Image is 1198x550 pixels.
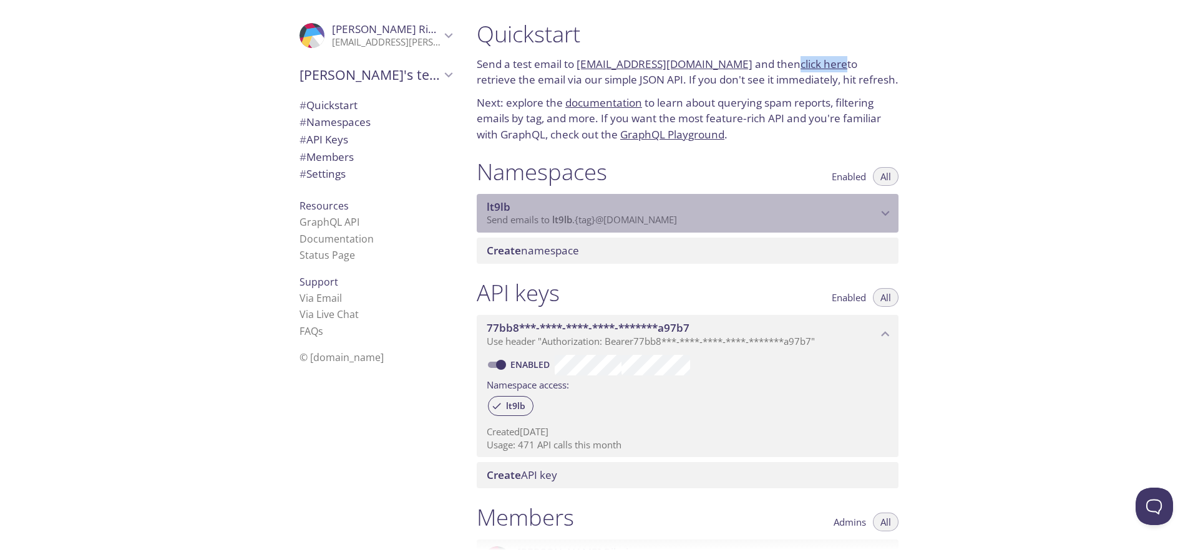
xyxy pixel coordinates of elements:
span: # [299,115,306,129]
button: Admins [826,513,874,531]
button: Enabled [824,167,874,186]
a: FAQ [299,324,323,338]
span: lt9lb [487,200,510,214]
a: click here [801,57,847,71]
div: Members [290,148,462,166]
div: Create namespace [477,238,898,264]
a: Enabled [509,359,555,370]
span: namespace [487,243,579,258]
div: lt9lb namespace [477,194,898,233]
a: [EMAIL_ADDRESS][DOMAIN_NAME] [577,57,752,71]
div: Isaac Ribeiro [290,15,462,56]
a: Status Page [299,248,355,262]
span: Create [487,468,521,482]
h1: Quickstart [477,20,898,48]
p: [EMAIL_ADDRESS][PERSON_NAME][DOMAIN_NAME] [332,36,441,49]
a: Via Email [299,291,342,305]
a: GraphQL Playground [620,127,724,142]
div: Namespaces [290,113,462,131]
span: [PERSON_NAME] Ribeiro [332,22,454,36]
span: Settings [299,166,346,181]
a: Documentation [299,232,374,246]
button: All [873,288,898,307]
div: Create API Key [477,462,898,488]
span: # [299,132,306,147]
h1: API keys [477,279,560,307]
div: Isaac's team [290,59,462,91]
div: Quickstart [290,97,462,114]
button: All [873,513,898,531]
span: lt9lb [552,213,572,226]
span: # [299,98,306,112]
a: Via Live Chat [299,307,359,321]
span: API key [487,468,557,482]
h1: Members [477,503,574,531]
p: Usage: 471 API calls this month [487,438,889,451]
span: # [299,150,306,164]
p: Send a test email to and then to retrieve the email via our simple JSON API. If you don't see it ... [477,56,898,88]
span: Namespaces [299,115,371,129]
h1: Namespaces [477,158,607,186]
a: GraphQL API [299,215,359,229]
div: API Keys [290,131,462,148]
label: Namespace access: [487,375,569,393]
a: documentation [565,95,642,110]
p: Next: explore the to learn about querying spam reports, filtering emails by tag, and more. If you... [477,95,898,143]
button: Enabled [824,288,874,307]
span: Support [299,275,338,289]
p: Created [DATE] [487,425,889,438]
span: # [299,166,306,181]
button: All [873,167,898,186]
span: lt9lb [499,400,533,412]
iframe: Help Scout Beacon - Open [1136,488,1173,525]
span: Quickstart [299,98,358,112]
span: Create [487,243,521,258]
span: s [318,324,323,338]
span: Send emails to . {tag} @[DOMAIN_NAME] [487,213,677,226]
span: Resources [299,199,349,213]
span: [PERSON_NAME]'s team [299,66,441,84]
span: Members [299,150,354,164]
span: API Keys [299,132,348,147]
div: Team Settings [290,165,462,183]
div: lt9lb [488,396,533,416]
span: © [DOMAIN_NAME] [299,350,384,364]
